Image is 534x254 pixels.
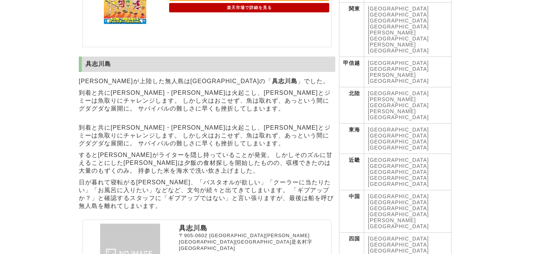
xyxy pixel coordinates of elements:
[368,145,429,151] a: [GEOGRAPHIC_DATA]
[368,6,429,12] a: [GEOGRAPHIC_DATA]
[368,139,429,145] a: [GEOGRAPHIC_DATA]
[79,87,335,115] p: 到着と共に[PERSON_NAME]・[PERSON_NAME]は火起こし、[PERSON_NAME]とジミーは魚取りにチャレンジします。 しかし火はおこせず、魚は取れず、あっという間にグダグダ...
[79,122,335,149] p: 到着と共に[PERSON_NAME]・[PERSON_NAME]は火起こし、[PERSON_NAME]とジミーは魚取りにチャレンジします。 しかし火はおこせず、魚は取れず、あっという間にグダグダ...
[179,233,312,251] span: [GEOGRAPHIC_DATA][PERSON_NAME][GEOGRAPHIC_DATA][GEOGRAPHIC_DATA]是名村字[GEOGRAPHIC_DATA]
[368,30,429,42] a: [PERSON_NAME][GEOGRAPHIC_DATA]
[179,224,329,233] p: 具志川島
[368,60,429,66] a: [GEOGRAPHIC_DATA]
[368,72,429,84] a: [PERSON_NAME][GEOGRAPHIC_DATA]
[368,211,429,217] a: [GEOGRAPHIC_DATA]
[368,96,429,108] a: [PERSON_NAME][GEOGRAPHIC_DATA]
[368,181,429,187] a: [GEOGRAPHIC_DATA]
[368,133,429,139] a: [GEOGRAPHIC_DATA]
[368,66,429,72] a: [GEOGRAPHIC_DATA]
[339,87,364,124] th: 北陸
[79,57,335,72] h2: 具志川島
[368,48,429,54] a: [GEOGRAPHIC_DATA]
[339,124,364,154] th: 東海
[368,108,429,120] a: [PERSON_NAME][GEOGRAPHIC_DATA]
[368,127,429,133] a: [GEOGRAPHIC_DATA]
[368,90,429,96] a: [GEOGRAPHIC_DATA]
[368,24,429,30] a: [GEOGRAPHIC_DATA]
[368,193,429,199] a: [GEOGRAPHIC_DATA]
[368,236,429,242] a: [GEOGRAPHIC_DATA]
[368,169,429,175] a: [GEOGRAPHIC_DATA]
[339,3,364,57] th: 関東
[339,154,364,190] th: 近畿
[169,3,329,12] a: 楽天市場で詳細を見る
[368,217,429,229] a: [PERSON_NAME][GEOGRAPHIC_DATA]
[368,18,429,24] a: [GEOGRAPHIC_DATA]
[339,57,364,87] th: 甲信越
[104,19,146,25] a: 東野・岡村の旅猿3 プライベートでごめんなさい… 無人島・サバイバルの旅
[368,199,429,205] a: [GEOGRAPHIC_DATA]
[368,42,416,48] a: [PERSON_NAME]
[179,233,207,238] span: 〒905-0602
[339,190,364,233] th: 中国
[79,177,335,212] p: 日が暮れて寝転がる[PERSON_NAME]、「バスタオルが欲しい」「クーラーに当たりたい」「お風呂に入りたい」などなど、文句が続々と出てきてしまいます。 「ギブアップか？」と確認するスタッフに...
[368,12,429,18] a: [GEOGRAPHIC_DATA]
[79,76,335,87] p: [PERSON_NAME]が上陸した無人島は[GEOGRAPHIC_DATA]の「 」でした。
[368,205,429,211] a: [GEOGRAPHIC_DATA]
[368,175,429,181] a: [GEOGRAPHIC_DATA]
[79,149,335,177] p: すると[PERSON_NAME]がライターを隠し持っていることが発覚。 しかしそのズルに甘えることにした[PERSON_NAME]は夕飯の食材探しを開始したものの、収穫できたのは大量のもずくのみ...
[368,157,429,163] a: [GEOGRAPHIC_DATA]
[368,163,429,169] a: [GEOGRAPHIC_DATA]
[272,78,297,84] strong: 具志川島
[368,242,429,248] a: [GEOGRAPHIC_DATA]
[368,248,429,254] a: [GEOGRAPHIC_DATA]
